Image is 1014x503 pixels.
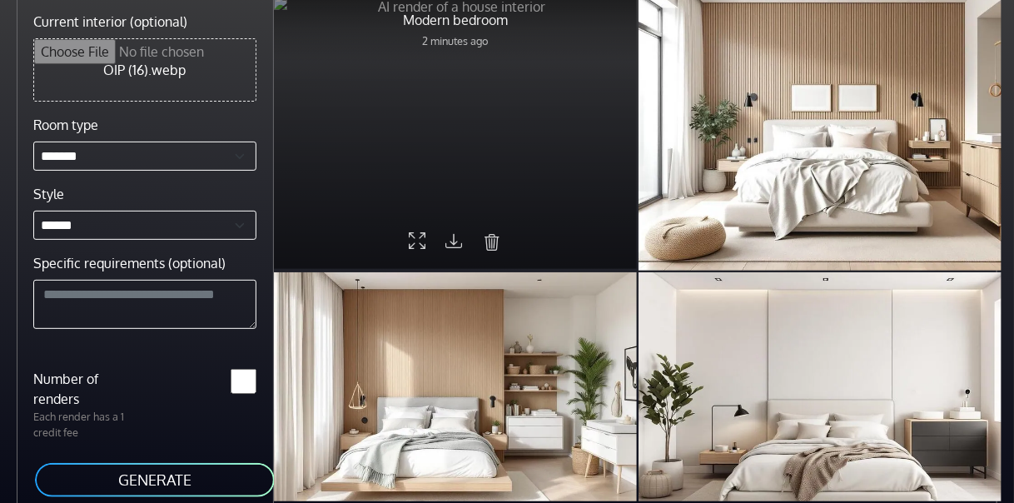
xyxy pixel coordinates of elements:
label: Style [33,184,64,204]
label: Specific requirements (optional) [33,253,226,273]
button: GENERATE [33,461,276,499]
label: Current interior (optional) [33,12,187,32]
label: Number of renders [23,369,145,409]
p: Each render has a 1 credit fee [23,409,145,441]
p: 2 minutes ago [403,33,508,49]
p: Modern bedroom [403,10,508,30]
label: Room type [33,115,98,135]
